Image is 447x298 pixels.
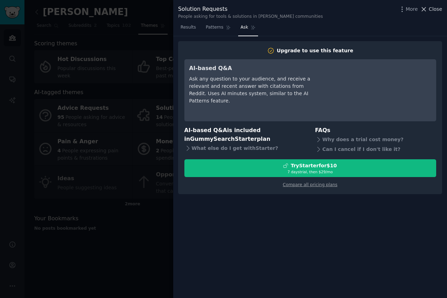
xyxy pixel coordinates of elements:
[238,22,258,36] a: Ask
[189,75,317,105] div: Ask any question to your audience, and receive a relevant and recent answer with citations from R...
[178,14,323,20] div: People asking for tools & solutions in [PERSON_NAME] communities
[184,126,306,143] h3: AI-based Q&A is included in plan
[206,24,223,31] span: Patterns
[398,6,418,13] button: More
[315,126,436,135] h3: FAQs
[420,6,442,13] button: Close
[291,162,337,169] div: Try Starter for $10
[178,5,323,14] div: Solution Requests
[190,136,257,142] span: GummySearch Starter
[241,24,248,31] span: Ask
[315,135,436,145] div: Why does a trial cost money?
[315,145,436,154] div: Can I cancel if I don't like it?
[184,159,436,177] button: TryStarterfor$107 daystrial, then $29/mo
[178,22,198,36] a: Results
[189,64,317,73] h3: AI-based Q&A
[277,47,353,54] div: Upgrade to use this feature
[283,182,337,187] a: Compare all pricing plans
[406,6,418,13] span: More
[181,24,196,31] span: Results
[429,6,442,13] span: Close
[203,22,233,36] a: Patterns
[185,169,436,174] div: 7 days trial, then $ 29 /mo
[184,143,306,153] div: What else do I get with Starter ?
